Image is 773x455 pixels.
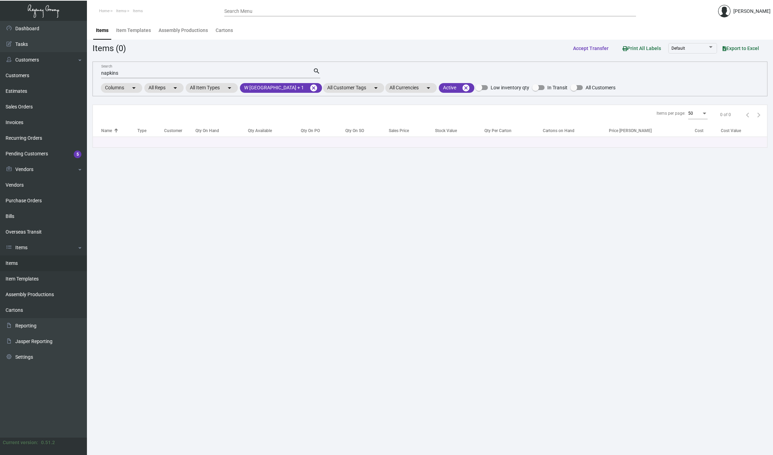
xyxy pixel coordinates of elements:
[573,46,609,51] span: Accept Transfer
[547,83,567,92] span: In Transit
[240,83,322,93] mat-chip: W [GEOGRAPHIC_DATA] + 1
[435,128,457,134] div: Stock Value
[159,27,208,34] div: Assembly Productions
[372,84,380,92] mat-icon: arrow_drop_down
[301,128,320,134] div: Qty On PO
[133,9,143,13] span: Items
[657,110,685,116] div: Items per page:
[186,83,238,93] mat-chip: All Item Types
[609,128,652,134] div: Price [PERSON_NAME]
[720,112,731,118] div: 0 of 0
[717,42,765,55] button: Export to Excel
[248,128,272,134] div: Qty Available
[216,27,233,34] div: Cartons
[484,128,512,134] div: Qty Per Carton
[609,128,695,134] div: Price [PERSON_NAME]
[96,27,108,34] div: Items
[41,439,55,446] div: 0.51.2
[484,128,543,134] div: Qty Per Carton
[617,42,667,55] button: Print All Labels
[99,9,110,13] span: Home
[345,128,364,134] div: Qty On SO
[389,128,435,134] div: Sales Price
[313,67,320,75] mat-icon: search
[248,128,301,134] div: Qty Available
[718,5,731,17] img: admin@bootstrapmaster.com
[733,8,771,15] div: [PERSON_NAME]
[543,128,609,134] div: Cartons on Hand
[721,128,741,134] div: Cost Value
[671,46,685,51] span: Default
[309,84,318,92] mat-icon: cancel
[688,111,708,116] mat-select: Items per page:
[323,83,384,93] mat-chip: All Customer Tags
[389,128,409,134] div: Sales Price
[195,128,219,134] div: Qty On Hand
[586,83,615,92] span: All Customers
[491,83,529,92] span: Low inventory qty
[116,9,126,13] span: Items
[622,46,661,51] span: Print All Labels
[301,128,345,134] div: Qty On PO
[695,128,703,134] div: Cost
[101,128,112,134] div: Name
[101,128,137,134] div: Name
[345,128,389,134] div: Qty On SO
[385,83,437,93] mat-chip: All Currencies
[721,128,767,134] div: Cost Value
[225,84,234,92] mat-icon: arrow_drop_down
[439,83,474,93] mat-chip: Active
[3,439,38,446] div: Current version:
[164,124,196,137] th: Customer
[116,27,151,34] div: Item Templates
[688,111,693,116] span: 50
[144,83,184,93] mat-chip: All Reps
[130,84,138,92] mat-icon: arrow_drop_down
[171,84,179,92] mat-icon: arrow_drop_down
[695,128,721,134] div: Cost
[137,128,164,134] div: Type
[137,128,146,134] div: Type
[424,84,433,92] mat-icon: arrow_drop_down
[567,42,614,55] button: Accept Transfer
[742,109,753,120] button: Previous page
[435,128,484,134] div: Stock Value
[753,109,764,120] button: Next page
[462,84,470,92] mat-icon: cancel
[543,128,574,134] div: Cartons on Hand
[92,42,126,55] div: Items (0)
[723,46,759,51] span: Export to Excel
[101,83,142,93] mat-chip: Columns
[195,128,248,134] div: Qty On Hand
